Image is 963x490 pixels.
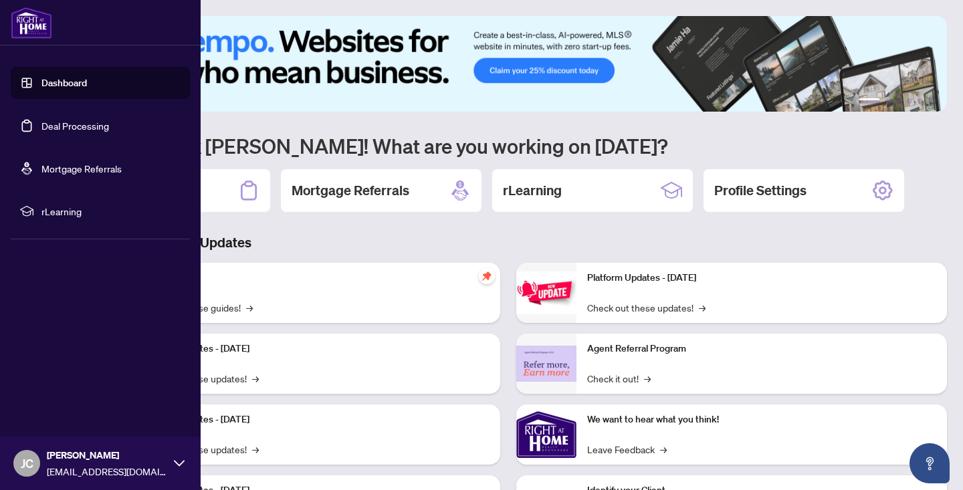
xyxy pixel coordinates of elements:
[47,448,167,463] span: [PERSON_NAME]
[918,98,923,104] button: 5
[928,98,934,104] button: 6
[41,204,181,219] span: rLearning
[70,233,947,252] h3: Brokerage & Industry Updates
[292,181,409,200] h2: Mortgage Referrals
[41,120,109,132] a: Deal Processing
[907,98,912,104] button: 4
[699,300,706,315] span: →
[47,464,167,479] span: [EMAIL_ADDRESS][DOMAIN_NAME]
[587,442,667,457] a: Leave Feedback→
[660,442,667,457] span: →
[11,7,52,39] img: logo
[516,346,576,382] img: Agent Referral Program
[70,16,947,112] img: Slide 0
[587,300,706,315] a: Check out these updates!→
[140,271,490,285] p: Self-Help
[479,268,495,284] span: pushpin
[859,98,880,104] button: 1
[516,271,576,314] img: Platform Updates - June 23, 2025
[70,133,947,158] h1: Welcome back [PERSON_NAME]! What are you working on [DATE]?
[140,342,490,356] p: Platform Updates - [DATE]
[885,98,891,104] button: 2
[587,342,936,356] p: Agent Referral Program
[587,371,651,386] a: Check it out!→
[503,181,562,200] h2: rLearning
[41,77,87,89] a: Dashboard
[140,412,490,427] p: Platform Updates - [DATE]
[909,443,950,483] button: Open asap
[896,98,901,104] button: 3
[246,300,253,315] span: →
[516,404,576,465] img: We want to hear what you think!
[252,442,259,457] span: →
[714,181,807,200] h2: Profile Settings
[21,454,33,473] span: JC
[587,412,936,427] p: We want to hear what you think!
[41,162,122,174] a: Mortgage Referrals
[644,371,651,386] span: →
[587,271,936,285] p: Platform Updates - [DATE]
[252,371,259,386] span: →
